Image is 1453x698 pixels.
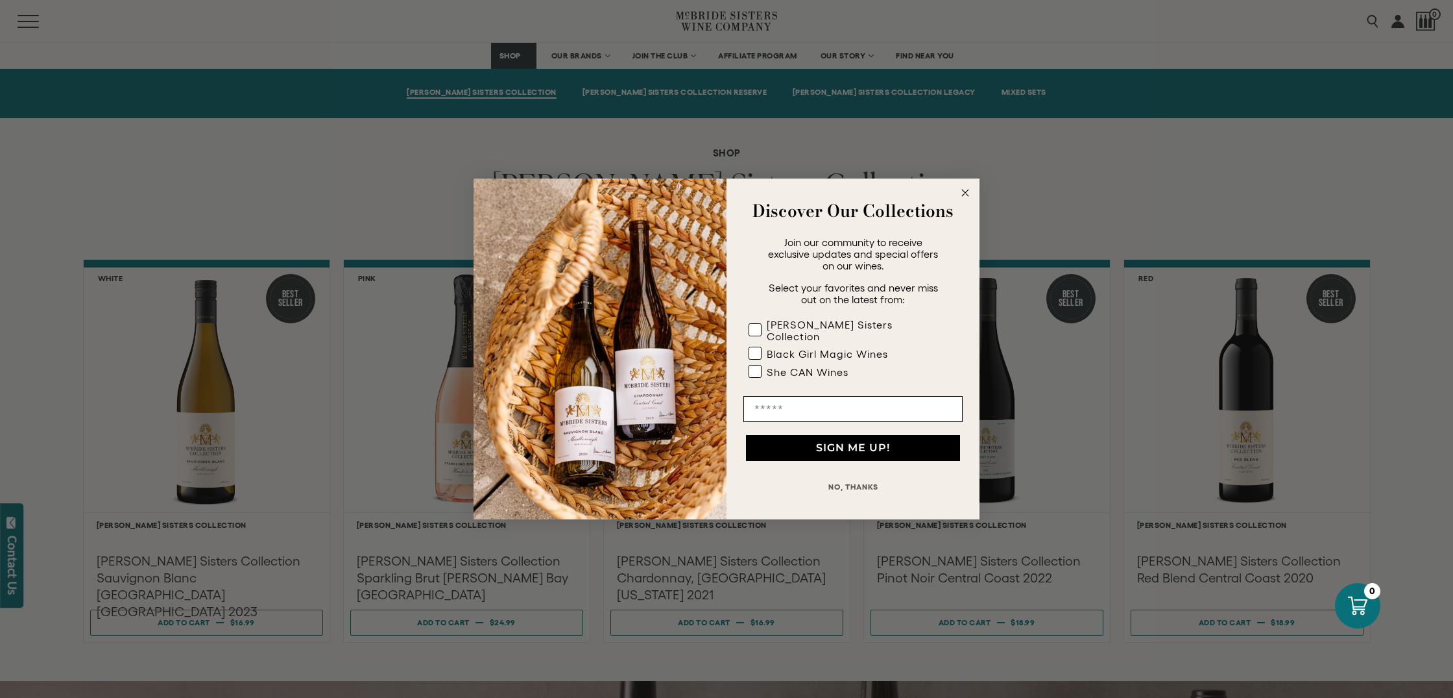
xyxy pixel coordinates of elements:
img: 42653730-7e35-4af7-a99d-12bf478283cf.jpeg [474,179,726,519]
input: Email [743,396,963,422]
span: Select your favorites and never miss out on the latest from: [769,282,938,305]
div: 0 [1364,583,1380,599]
strong: Discover Our Collections [752,198,954,223]
span: Join our community to receive exclusive updates and special offers on our wines. [768,236,938,271]
button: Close dialog [957,185,973,201]
div: Black Girl Magic Wines [767,348,888,360]
button: SIGN ME UP! [746,435,960,461]
div: She CAN Wines [767,366,848,378]
button: NO, THANKS [743,474,963,500]
div: [PERSON_NAME] Sisters Collection [767,319,937,342]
